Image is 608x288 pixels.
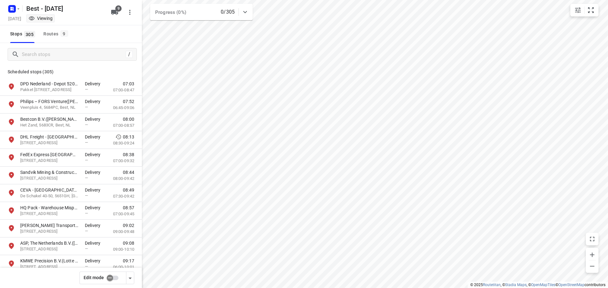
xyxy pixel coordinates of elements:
[85,193,88,198] span: —
[60,30,68,37] span: 9
[123,258,134,264] span: 09:17
[20,175,79,181] p: De Schakel 40, 5651GH, Eindhoven, NL
[85,258,104,264] p: Delivery
[85,169,104,175] p: Delivery
[20,187,79,193] p: CEVA - [GEOGRAPHIC_DATA](Receptie)
[20,229,79,235] p: Mispelhoefstraat 45, 5651GK, Eindhoven, NL
[123,187,134,193] span: 08:49
[20,134,79,140] p: DHL Freight - Eindhoven(Marjan Bazelmans)
[20,151,79,158] p: FedEx Express Netherlands - Locatie EINA(Inge Vos / Marianne Driessen / Kim Hanssens / Noortje Be...
[113,158,134,164] p: 07:00-09:32
[85,264,88,269] span: —
[20,140,79,146] p: Achtseweg Noord 20, 5651GG, Eindhoven, NL
[115,134,122,140] svg: Early
[115,5,122,12] span: 9
[10,30,37,38] span: Stops
[85,134,104,140] p: Delivery
[123,98,134,105] span: 07:52
[20,158,79,164] p: Achtseweg Noord 17, 5651GG, Eindhoven, NL
[85,211,88,216] span: —
[221,8,235,16] p: 0/305
[85,122,88,127] span: —
[20,105,79,111] p: Veenpluis 4, 5684PC, Best, NL
[113,246,134,253] p: 09:00-10:10
[20,246,79,252] p: [STREET_ADDRESS]
[85,222,104,229] p: Delivery
[85,229,88,233] span: —
[85,98,104,105] p: Delivery
[123,240,134,246] span: 09:08
[123,6,136,19] button: More
[85,240,104,246] p: Delivery
[123,151,134,158] span: 08:38
[20,87,79,93] p: Pakket Onderweg 1, 5688HB, Oirschot, NL
[572,4,584,16] button: Map settings
[20,222,79,229] p: Jan Tromp Transport & Logistiek b.v.(Ria Coppens)
[85,81,104,87] p: Delivery
[126,274,134,282] div: Driver app settings
[20,169,79,175] p: Sandvik Mining & Constructions Logistics Ltd(Luuk Verstijnen)
[20,116,79,122] p: Bestcon B.V.([PERSON_NAME])
[113,229,134,235] p: 09:00-09:48
[150,4,253,20] div: Progress (0%)0/305
[20,240,79,246] p: ASP, The Netherlands B.V.(Sigrid Vries-Donkers)
[113,105,134,111] p: 06:45-09:06
[585,4,597,16] button: Fit zoom
[113,193,134,199] p: 07:30-09:42
[22,50,126,59] input: Search stops
[113,211,134,217] p: 07:00-09:45
[113,87,134,93] p: 07:00-08:47
[84,275,104,280] span: Edit mode
[20,193,79,199] p: De Schakel 40-50, 5651GH, Eindhoven, NL
[20,258,79,264] p: KMWE Precision B.V.(Lotte Withag)
[85,140,88,145] span: —
[123,81,134,87] span: 07:03
[123,116,134,122] span: 08:00
[8,68,134,76] p: Scheduled stops ( 305 )
[43,30,70,38] div: Routes
[85,116,104,122] p: Delivery
[85,158,88,162] span: —
[123,222,134,229] span: 09:02
[85,205,104,211] p: Delivery
[531,283,555,287] a: OpenMapTiles
[85,246,88,251] span: —
[558,283,585,287] a: OpenStreetMap
[85,175,88,180] span: —
[20,264,79,270] p: [STREET_ADDRESS]
[113,264,134,270] p: 06:00-10:01
[505,283,527,287] a: Stadia Maps
[20,81,79,87] p: DPD Nederland - Depot 520 en 522 Hoofdkantoor(Joyce Nabbe- van Overmeeren (wijziging via Laura Ti...
[28,15,53,21] div: Viewing
[123,134,134,140] span: 08:13
[470,283,605,287] li: © 2025 , © , © © contributors
[85,87,88,92] span: —
[85,187,104,193] p: Delivery
[85,151,104,158] p: Delivery
[126,51,133,58] div: /
[20,205,79,211] p: HQ Pack - Warehouse Mispelhoef(Bob Cremers)
[113,175,134,182] p: 08:00-09:42
[24,31,35,37] span: 305
[570,4,598,16] div: small contained button group
[483,283,501,287] a: Routetitan
[108,6,121,19] button: 9
[20,98,79,105] p: Philips – FORS Venture(Anouk Wenting)
[85,105,88,109] span: —
[113,140,134,146] p: 08:30-09:24
[155,9,186,15] span: Progress (0%)
[123,169,134,175] span: 08:44
[20,122,79,128] p: Het Zand, 5683CR, Best, NL
[123,205,134,211] span: 08:57
[113,122,134,129] p: 07:00-08:57
[20,211,79,217] p: Mispelhoefstraat 37, 5651GK, Eindhoven, NL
